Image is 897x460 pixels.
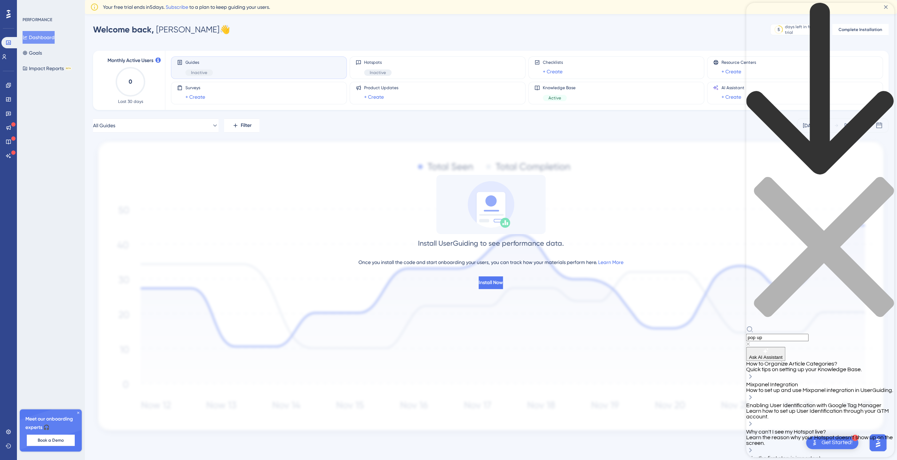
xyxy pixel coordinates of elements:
img: launcher-image-alternative-text [4,4,17,17]
button: All Guides [93,118,219,133]
button: Open AI Assistant Launcher [2,2,19,19]
img: 1ec67ef948eb2d50f6bf237e9abc4f97.svg [93,138,889,437]
span: Hotspots [364,60,392,65]
a: + Create [721,93,741,101]
button: Book a Demo [27,435,75,446]
button: Install Now [479,276,503,289]
span: Last 30 days [118,99,143,104]
span: Active [548,95,561,101]
button: Goals [23,47,42,59]
a: + Create [721,67,741,76]
span: All Guides [93,121,115,130]
div: Once you install the code and start onboarding your users, you can track how your materials perfo... [358,258,623,266]
span: Guides [185,60,213,65]
div: [PERSON_NAME] 👋 [93,24,230,35]
span: Ask AI Assistant [3,352,36,357]
button: Impact ReportsBETA [23,62,72,75]
span: Book a Demo [38,437,64,443]
a: + Create [364,93,384,101]
a: + Create [543,67,563,76]
span: Surveys [185,85,205,91]
span: Filter [241,121,252,130]
span: Monthly Active Users [107,56,153,65]
button: Dashboard [23,31,55,44]
span: Your free trial ends in 5 days. to a plan to keep guiding your users. [103,3,270,11]
div: Install UserGuiding to see performance data. [418,238,564,248]
span: Need Help? [17,2,44,10]
span: AI Assistant [721,85,744,91]
span: Inactive [191,70,207,75]
span: Resource Centers [721,60,756,65]
button: Filter [224,118,259,133]
span: Checklists [543,60,563,65]
span: Install Now [479,278,503,287]
span: Knowledge Base [543,85,576,91]
span: Inactive [370,70,386,75]
a: + Create [185,93,205,101]
a: Subscribe [166,4,188,10]
div: PERFORMANCE [23,17,52,23]
span: Meet our onboarding experts 🎧 [25,415,76,432]
div: BETA [65,67,72,70]
text: 0 [129,78,132,85]
span: Product Updates [364,85,398,91]
a: Learn More [598,259,623,265]
span: Welcome back, [93,24,154,35]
